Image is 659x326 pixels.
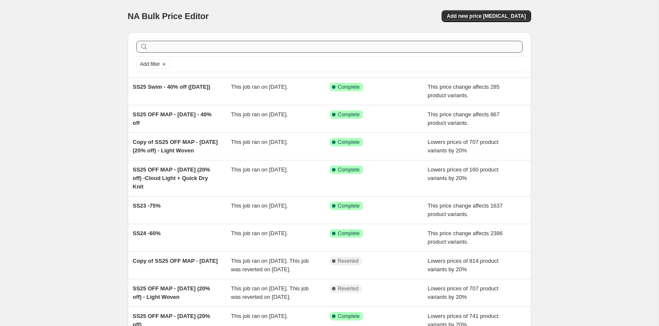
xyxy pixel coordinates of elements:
[231,139,288,145] span: This job ran on [DATE].
[428,139,498,154] span: Lowers prices of 707 product variants by 20%
[136,59,170,69] button: Add filter
[231,285,309,300] span: This job ran on [DATE]. This job was reverted on [DATE].
[447,13,526,20] span: Add new price [MEDICAL_DATA]
[231,84,288,90] span: This job ran on [DATE].
[338,111,360,118] span: Complete
[133,202,161,209] span: SS23 -75%
[133,84,211,90] span: SS25 Swim - 40% off ([DATE])
[428,230,503,245] span: This price change affects 2386 product variants.
[338,258,359,264] span: Reverted
[140,61,160,67] span: Add filter
[133,111,212,126] span: SS25 OFF MAP - [DATE] - 40% off
[231,230,288,236] span: This job ran on [DATE].
[338,84,360,90] span: Complete
[428,111,500,126] span: This price change affects 867 product variants.
[442,10,531,22] button: Add new price [MEDICAL_DATA]
[231,111,288,118] span: This job ran on [DATE].
[428,166,498,181] span: Lowers prices of 160 product variants by 20%
[128,11,209,21] span: NA Bulk Price Editor
[338,285,359,292] span: Reverted
[133,230,161,236] span: SS24 -60%
[338,202,360,209] span: Complete
[338,230,360,237] span: Complete
[428,258,498,273] span: Lowers prices of 814 product variants by 20%
[338,139,360,146] span: Complete
[338,166,360,173] span: Complete
[133,285,210,300] span: SS25 OFF MAP - [DATE] (20% off) - Light Woven
[133,139,218,154] span: Copy of SS25 OFF MAP - [DATE] (20% off) - Light Woven
[231,258,309,273] span: This job ran on [DATE]. This job was reverted on [DATE].
[428,84,500,98] span: This price change affects 285 product variants.
[231,202,288,209] span: This job ran on [DATE].
[231,166,288,173] span: This job ran on [DATE].
[133,258,218,264] span: Copy of SS25 OFF MAP - [DATE]
[133,166,210,190] span: SS25 OFF MAP - [DATE] (20% off) -Cloud Light + Quick Dry Knit
[231,313,288,319] span: This job ran on [DATE].
[428,202,503,217] span: This price change affects 1637 product variants.
[428,285,498,300] span: Lowers prices of 707 product variants by 20%
[338,313,360,320] span: Complete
